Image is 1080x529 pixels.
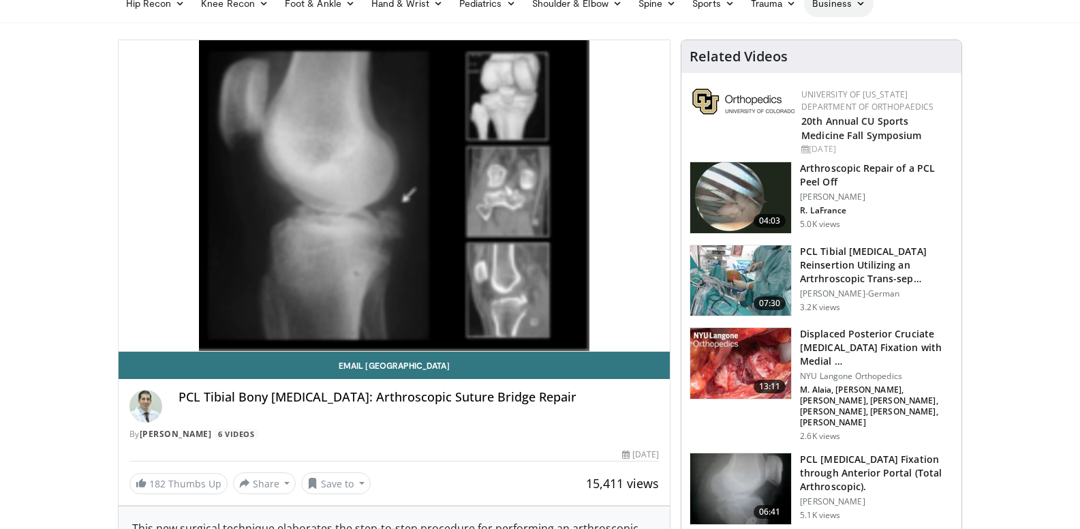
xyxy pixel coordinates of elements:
p: [PERSON_NAME] [800,192,953,202]
a: University of [US_STATE] Department of Orthopaedics [801,89,934,112]
h4: PCL Tibial Bony [MEDICAL_DATA]: Arthroscopic Suture Bridge Repair [179,390,660,405]
span: 182 [149,477,166,490]
a: 182 Thumbs Up [129,473,228,494]
video-js: Video Player [119,40,670,352]
a: 13:11 Displaced Posterior Cruciate [MEDICAL_DATA] Fixation with Medial … NYU Langone Orthopedics ... [690,327,953,442]
p: M. Alaia, [PERSON_NAME], [PERSON_NAME], [PERSON_NAME], [PERSON_NAME], [PERSON_NAME], [PERSON_NAME] [800,384,953,428]
button: Share [233,472,296,494]
a: 04:03 Arthroscopic Repair of a PCL Peel Off [PERSON_NAME] R. LaFrance 5.0K views [690,162,953,234]
div: [DATE] [622,449,659,461]
span: 13:11 [754,380,786,393]
a: 07:30 PCL Tibial [MEDICAL_DATA] Reinsertion Utilizing an Artrhroscopic Trans-sep… [PERSON_NAME]-G... [690,245,953,317]
span: 07:30 [754,297,786,310]
h4: Related Videos [690,48,788,65]
p: 5.1K views [800,510,840,521]
a: 20th Annual CU Sports Medicine Fall Symposium [801,115,921,142]
p: [PERSON_NAME]-German [800,288,953,299]
span: 06:41 [754,505,786,519]
span: 15,411 views [586,475,659,492]
a: Email [GEOGRAPHIC_DATA] [119,352,670,379]
img: 286824_0004_1.png.150x105_q85_crop-smart_upscale.jpg [690,162,791,233]
p: R. LaFrance [800,205,953,216]
h3: Displaced Posterior Cruciate [MEDICAL_DATA] Fixation with Medial … [800,327,953,368]
a: [PERSON_NAME] [140,428,212,440]
span: 04:03 [754,214,786,228]
p: 3.2K views [800,302,840,313]
p: NYU Langone Orthopedics [800,371,953,382]
div: [DATE] [801,143,951,155]
p: [PERSON_NAME] [800,496,953,507]
h3: PCL [MEDICAL_DATA] Fixation through Anterior Portal (Total Arthroscopic). [800,453,953,494]
button: Save to [301,472,371,494]
a: 06:41 PCL [MEDICAL_DATA] Fixation through Anterior Portal (Total Arthroscopic). [PERSON_NAME] 5.1... [690,453,953,525]
img: 355603a8-37da-49b6-856f-e00d7e9307d3.png.150x105_q85_autocrop_double_scale_upscale_version-0.2.png [692,89,794,115]
img: e4c59e86-9c58-4396-86ba-884b0a5d9ac2.150x105_q85_crop-smart_upscale.jpg [690,245,791,316]
img: 284376_0000_1.png.150x105_q85_crop-smart_upscale.jpg [690,453,791,524]
img: cdf4a0f2-15cc-4455-ab66-4ae2353bd17c.jpg.150x105_q85_crop-smart_upscale.jpg [690,328,791,399]
div: By [129,428,660,440]
p: 5.0K views [800,219,840,230]
h3: Arthroscopic Repair of a PCL Peel Off [800,162,953,189]
a: 6 Videos [214,429,259,440]
img: Avatar [129,390,162,423]
h3: PCL Tibial [MEDICAL_DATA] Reinsertion Utilizing an Artrhroscopic Trans-sep… [800,245,953,286]
p: 2.6K views [800,431,840,442]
